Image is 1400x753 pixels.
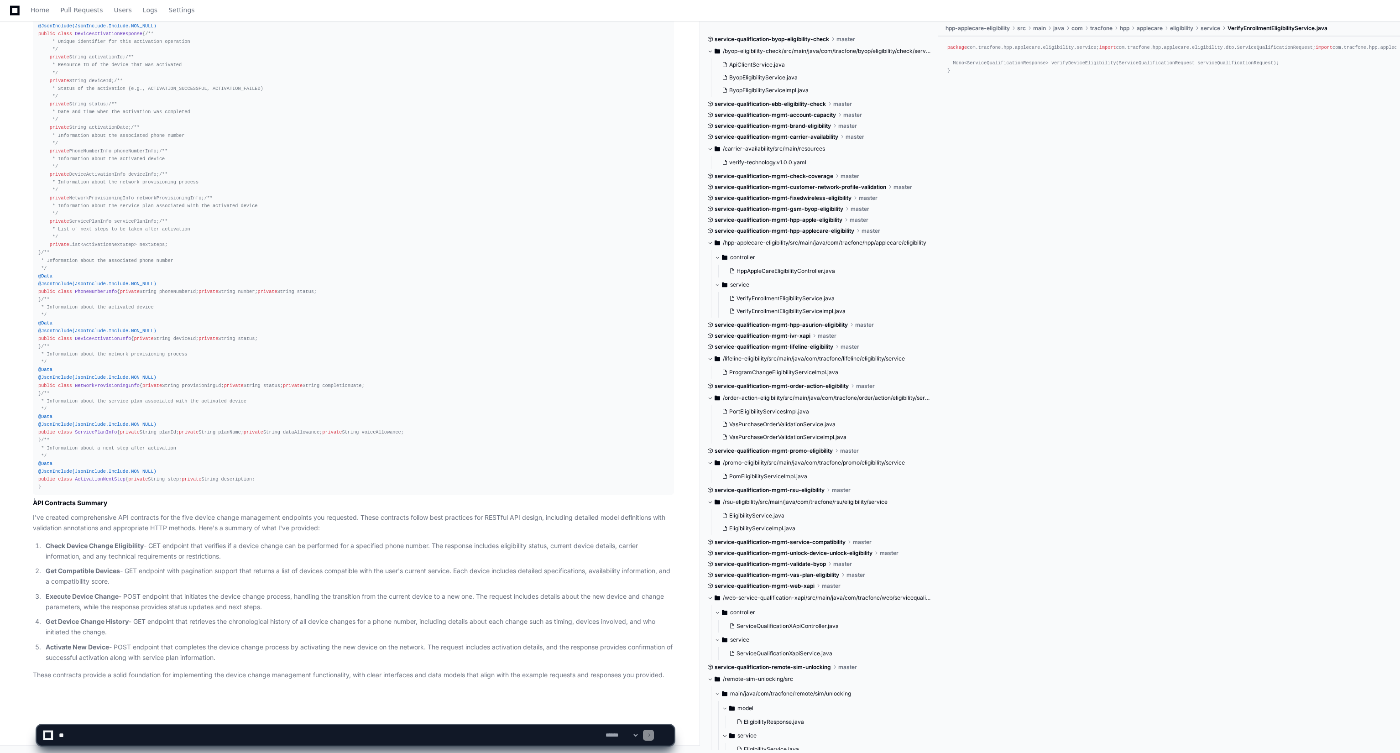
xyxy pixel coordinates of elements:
[1071,25,1083,32] span: com
[832,486,851,494] span: master
[730,254,755,261] span: controller
[726,265,926,277] button: HppAppleCareEligibilityController.java
[737,267,835,275] span: HppAppleCareEligibilityController.java
[715,205,843,213] span: service-qualification-mgmt-gsm-byop-eligibility
[855,321,874,329] span: master
[822,582,841,590] span: master
[60,7,103,13] span: Pull Requests
[199,289,218,294] span: private
[718,71,926,84] button: ByopEligibilityService.java
[715,353,720,364] svg: Directory
[707,141,931,156] button: /carrier-availability/src/main/resources
[737,295,835,302] span: VerifyEnrollmentEligibilityService.java
[729,421,836,428] span: VasPurchaseOrderValidationService.java
[46,592,119,600] strong: Execute Device Change
[715,582,815,590] span: service-qualification-mgmt-web-xapi
[729,434,846,441] span: VasPurchaseOrderValidationServiceImpl.java
[38,219,190,240] span: /** * List of next steps to be taken after activation */
[836,36,855,43] span: master
[38,148,167,169] span: /** * Information about the activated device */
[1090,25,1113,32] span: tracfone
[722,634,727,645] svg: Directory
[1228,25,1327,32] span: VerifyEnrollmentEligibilityService.java
[114,7,132,13] span: Users
[244,429,263,435] span: private
[722,701,931,716] button: model
[707,495,931,509] button: /rsu-eligibility/src/main/java/com/tracfone/rsu/eligibility/service
[75,31,142,37] span: DeviceActivationResponse
[38,101,190,122] span: /** * Date and time when the activation was completed */
[880,549,899,557] span: master
[38,476,55,482] span: public
[723,498,888,506] span: /rsu-eligibility/src/main/java/com/tracfone/rsu/eligibility/service
[38,172,199,193] span: /** * Information about the network provisioning process */
[715,321,848,329] span: service-qualification-mgmt-hpp-asurion-eligibility
[726,292,926,305] button: VerifyEnrollmentEligibilityService.java
[718,418,926,431] button: VasPurchaseOrderValidationService.java
[715,571,839,579] span: service-qualification-mgmt-vas-plan-eligibility
[50,101,69,107] span: private
[58,31,72,37] span: class
[730,609,755,616] span: controller
[841,173,859,180] span: master
[1017,25,1026,32] span: src
[715,194,851,202] span: service-qualification-mgmt-fixedwireless-eligibility
[838,122,857,130] span: master
[729,87,809,94] span: ByopEligibilityServiceImpl.java
[715,36,829,43] span: service-qualification-byop-eligibility-check
[947,45,967,50] span: package
[38,54,182,75] span: /** * Resource ID of the device that was activated */
[723,239,926,246] span: /hpp-applecare-eligibility/src/main/java/com/tracfone/hpp/applecare/eligibility
[224,383,244,388] span: private
[718,405,926,418] button: PortEligibilityServicesImpl.java
[715,486,825,494] span: service-qualification-mgmt-rsu-eligibility
[46,591,674,612] p: - POST endpoint that initiates the device change process, handling the transition from the curren...
[715,183,886,191] span: service-qualification-mgmt-customer-network-profile-validation
[729,473,807,480] span: PomEligibilityServiceImpl.java
[38,125,184,146] span: /** * Information about the associated phone number */
[46,617,674,638] p: - GET endpoint that retrieves the chronological history of all device changes for a phone number,...
[715,382,849,390] span: service-qualification-mgmt-order-action-eligibility
[723,594,931,601] span: /web-service-qualification-xapi/src/main/java/com/tracfone/web/servicequalification/xapi
[75,336,131,341] span: DeviceActivationInfo
[723,355,905,362] span: /lifeline-eligibility/src/main/java/com/tracfone/lifeline/eligibility/service
[33,670,674,680] p: These contracts provide a solid foundation for implementing the device change management function...
[846,571,865,579] span: master
[723,394,931,402] span: /order-action-eligibility/src/main/java/com/tracfone/order/action/eligibility/service
[31,7,49,13] span: Home
[843,111,862,119] span: master
[729,61,785,68] span: ApiClientService.java
[737,622,839,630] span: ServiceQualificationXApiController.java
[722,279,727,290] svg: Directory
[707,44,931,58] button: /byop-eligibility-check/src/main/java/com/tracfone/byop/eligibility/check/service
[38,281,157,287] span: @JsonInclude(JsonInclude.Include.NON_NULL)
[50,78,69,84] span: private
[38,429,55,435] span: public
[142,383,162,388] span: private
[715,674,720,685] svg: Directory
[168,7,194,13] span: Settings
[715,277,931,292] button: service
[707,591,931,605] button: /web-service-qualification-xapi/src/main/java/com/tracfone/web/servicequalification/xapi
[58,336,72,341] span: class
[862,227,880,235] span: master
[1137,25,1163,32] span: applecare
[718,509,926,522] button: EligibilityService.java
[33,498,674,507] h2: API Contracts Summary
[38,461,52,466] span: @Data
[58,383,72,388] span: class
[737,650,832,657] span: ServiceQualificationXapiService.java
[715,227,854,235] span: service-qualification-mgmt-hpp-applecare-eligibility
[50,172,69,177] span: private
[715,216,842,224] span: service-qualification-mgmt-hpp-apple-eligibility
[46,542,144,549] strong: Check Device Change Eligibility
[134,336,154,341] span: private
[726,647,926,660] button: ServiceQualificationXapiService.java
[120,429,140,435] span: private
[38,31,55,37] span: public
[730,636,749,643] span: service
[718,470,926,483] button: PomEligibilityServiceImpl.java
[1120,25,1129,32] span: hpp
[46,541,674,562] p: - GET endpoint that verifies if a device change can be performed for a specified phone number. Th...
[1053,25,1064,32] span: java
